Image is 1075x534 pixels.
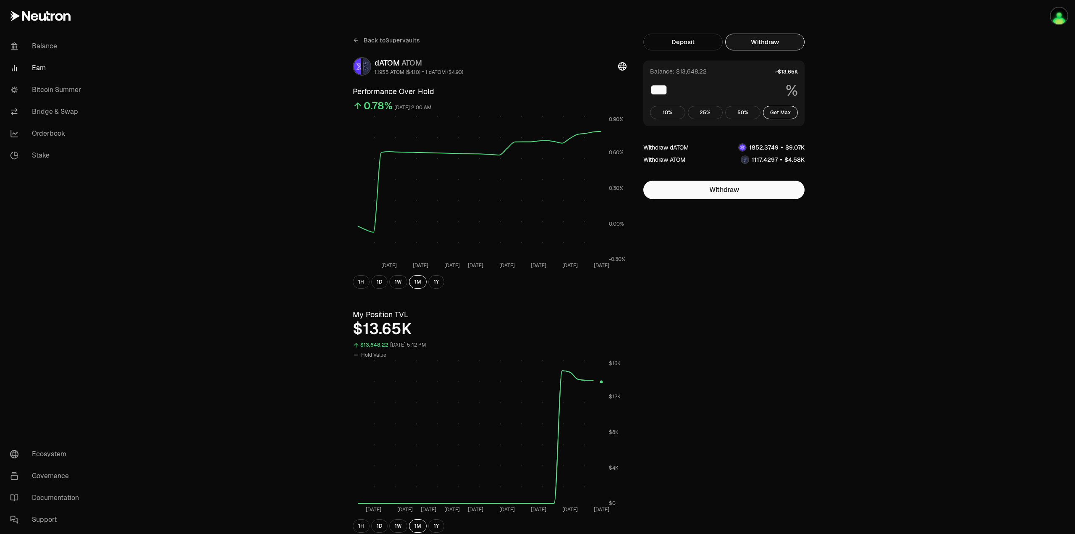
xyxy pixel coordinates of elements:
tspan: 0.60% [609,149,624,156]
a: Support [3,509,91,531]
tspan: [DATE] [444,506,460,513]
a: Documentation [3,487,91,509]
tspan: 0.30% [609,185,624,192]
span: Back to Supervaults [364,36,420,45]
span: % [786,82,798,99]
a: Bridge & Swap [3,101,91,123]
tspan: [DATE] [413,262,428,269]
button: 1M [409,275,427,289]
h3: My Position TVL [353,309,627,321]
div: Withdraw ATOM [643,155,685,164]
div: dATOM [375,57,463,69]
tspan: $12K [609,393,621,400]
span: ATOM [401,58,422,68]
tspan: 0.00% [609,221,624,227]
a: Earn [3,57,91,79]
tspan: [DATE] [531,262,546,269]
span: Hold Value [361,352,386,358]
tspan: [DATE] [421,506,436,513]
button: 1M [409,519,427,533]
button: Get Max [763,106,798,119]
img: dATOM Logo [739,144,746,151]
img: ATOM Logo [742,156,748,163]
button: 1H [353,519,370,533]
div: [DATE] 2:00 AM [394,103,432,113]
button: 50% [725,106,760,119]
div: Withdraw dATOM [643,143,689,152]
button: 1D [371,275,388,289]
a: Balance [3,35,91,57]
h3: Performance Over Hold [353,86,627,97]
tspan: [DATE] [562,262,578,269]
a: Bitcoin Summer [3,79,91,101]
a: Back toSupervaults [353,34,420,47]
img: ATOM Logo [363,58,370,75]
img: dATOM Logo [354,58,361,75]
tspan: [DATE] [444,262,460,269]
a: Ecosystem [3,443,91,465]
tspan: [DATE] [594,506,609,513]
tspan: $4K [609,465,619,471]
tspan: $16K [609,360,621,367]
tspan: [DATE] [499,262,515,269]
img: Ledger [1051,8,1067,24]
button: 1H [353,275,370,289]
button: Withdraw [643,181,805,199]
button: Withdraw [725,34,805,50]
div: $13,648.22 [360,340,388,350]
div: Balance: $13,648.22 [650,67,707,76]
a: Orderbook [3,123,91,145]
tspan: [DATE] [594,262,609,269]
a: Stake [3,145,91,166]
tspan: [DATE] [366,506,381,513]
tspan: [DATE] [499,506,515,513]
tspan: [DATE] [381,262,397,269]
tspan: $0 [609,500,616,507]
button: Deposit [643,34,723,50]
button: 1W [389,275,407,289]
button: 10% [650,106,685,119]
button: 1Y [428,275,444,289]
div: $13.65K [353,321,627,337]
div: 1.1955 ATOM ($4.10) = 1 dATOM ($4.90) [375,69,463,76]
tspan: [DATE] [397,506,413,513]
a: Governance [3,465,91,487]
tspan: [DATE] [531,506,546,513]
tspan: -0.30% [609,256,626,263]
button: 25% [688,106,723,119]
tspan: $8K [609,429,619,436]
div: 0.78% [364,99,393,113]
button: 1W [389,519,407,533]
button: 1D [371,519,388,533]
tspan: [DATE] [562,506,578,513]
div: [DATE] 5:12 PM [390,340,426,350]
button: 1Y [428,519,444,533]
tspan: [DATE] [468,506,483,513]
tspan: 0.90% [609,116,624,123]
tspan: [DATE] [468,262,483,269]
